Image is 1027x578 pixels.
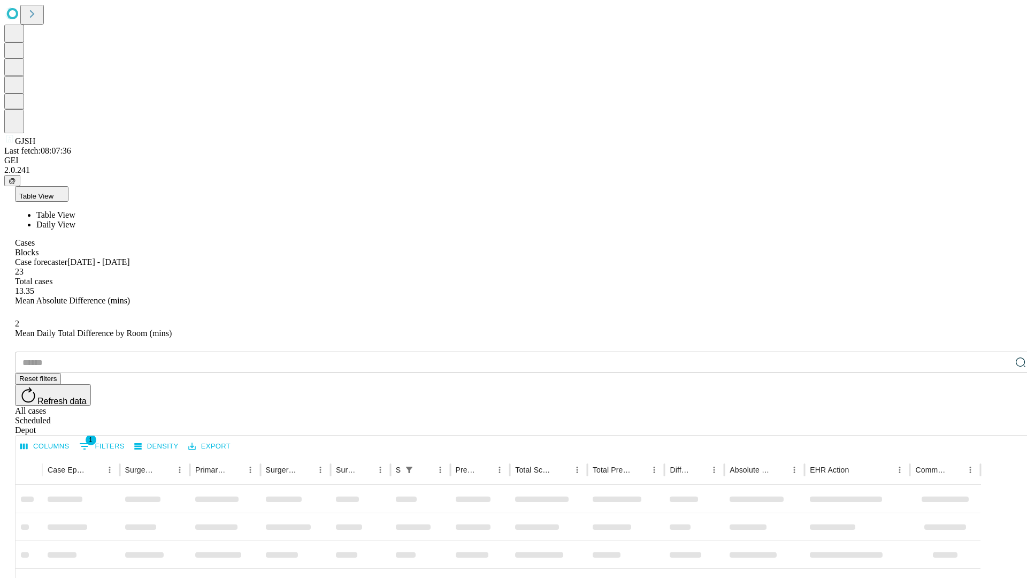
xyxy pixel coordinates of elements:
button: Sort [850,462,865,477]
div: Absolute Difference [730,466,771,474]
button: Sort [87,462,102,477]
button: Table View [15,186,68,202]
div: 1 active filter [402,462,417,477]
span: 2 [15,319,19,328]
div: EHR Action [810,466,849,474]
button: Menu [313,462,328,477]
div: GEI [4,156,1023,165]
span: 13.35 [15,286,34,295]
button: Reset filters [15,373,61,384]
button: Refresh data [15,384,91,406]
span: 23 [15,267,24,276]
span: Reset filters [19,375,57,383]
span: 1 [86,435,96,445]
div: Surgery Date [336,466,357,474]
div: Scheduled In Room Duration [396,466,401,474]
button: Density [132,438,181,455]
button: Sort [157,462,172,477]
div: Comments [915,466,946,474]
button: Menu [433,462,448,477]
span: GJSH [15,136,35,146]
button: Sort [948,462,963,477]
button: Sort [418,462,433,477]
button: Sort [772,462,787,477]
span: Mean Absolute Difference (mins) [15,296,130,305]
button: @ [4,175,20,186]
span: [DATE] - [DATE] [67,257,129,267]
button: Export [186,438,233,455]
button: Show filters [76,438,127,455]
button: Menu [102,462,117,477]
span: Table View [19,192,53,200]
button: Menu [963,462,978,477]
span: Daily View [36,220,75,229]
div: Primary Service [195,466,226,474]
button: Menu [172,462,187,477]
button: Sort [632,462,647,477]
span: Refresh data [37,397,87,406]
span: Last fetch: 08:07:36 [4,146,71,155]
button: Sort [358,462,373,477]
button: Sort [692,462,707,477]
div: Difference [670,466,691,474]
button: Sort [555,462,570,477]
button: Menu [787,462,802,477]
button: Sort [228,462,243,477]
div: Surgery Name [266,466,297,474]
div: Total Predicted Duration [593,466,631,474]
button: Menu [492,462,507,477]
div: Surgeon Name [125,466,156,474]
span: Case forecaster [15,257,67,267]
button: Menu [647,462,662,477]
span: Table View [36,210,75,219]
button: Menu [570,462,585,477]
button: Select columns [18,438,72,455]
div: Predicted In Room Duration [456,466,477,474]
button: Show filters [402,462,417,477]
button: Menu [707,462,722,477]
button: Menu [892,462,907,477]
span: Total cases [15,277,52,286]
button: Sort [298,462,313,477]
div: Case Epic Id [48,466,86,474]
button: Sort [477,462,492,477]
button: Menu [373,462,388,477]
div: Total Scheduled Duration [515,466,554,474]
span: Mean Daily Total Difference by Room (mins) [15,329,172,338]
span: @ [9,177,16,185]
button: Menu [243,462,258,477]
div: 2.0.241 [4,165,1023,175]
